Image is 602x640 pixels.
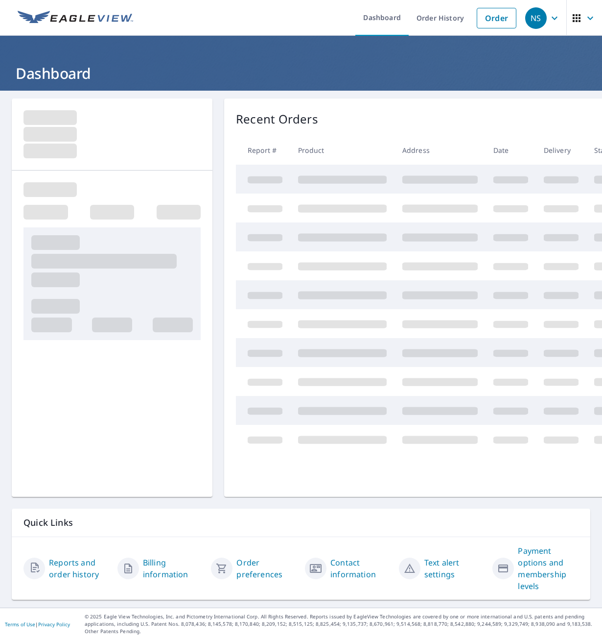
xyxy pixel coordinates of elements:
[236,557,297,580] a: Order preferences
[23,517,579,529] p: Quick Links
[424,557,485,580] a: Text alert settings
[5,621,70,627] p: |
[536,136,586,165] th: Delivery
[486,136,536,165] th: Date
[18,11,133,25] img: EV Logo
[525,7,547,29] div: NS
[38,621,70,628] a: Privacy Policy
[330,557,391,580] a: Contact information
[85,613,597,635] p: © 2025 Eagle View Technologies, Inc. and Pictometry International Corp. All Rights Reserved. Repo...
[290,136,394,165] th: Product
[518,545,579,592] a: Payment options and membership levels
[477,8,516,28] a: Order
[143,557,204,580] a: Billing information
[5,621,35,628] a: Terms of Use
[49,557,110,580] a: Reports and order history
[236,136,290,165] th: Report #
[394,136,486,165] th: Address
[12,63,590,83] h1: Dashboard
[236,110,318,128] p: Recent Orders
